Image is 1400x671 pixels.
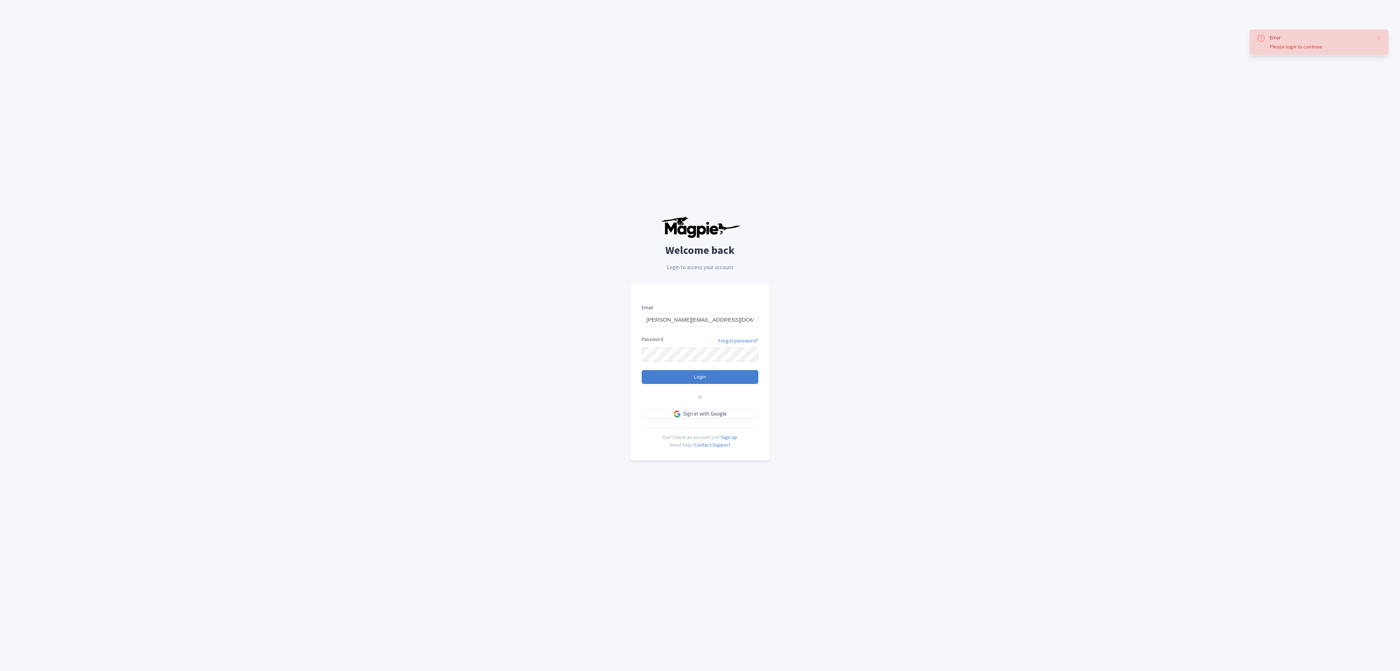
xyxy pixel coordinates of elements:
[630,244,770,256] h2: Welcome back
[642,313,758,327] input: you@example.com
[1270,43,1370,51] div: Please login to continue
[630,263,770,272] p: Login to access your account
[721,434,737,440] a: Sign up
[659,216,741,238] img: logo-ab69f6fb50320c5b225c76a69d11143b.png
[642,304,758,311] label: Email
[694,442,730,448] a: Contact Support
[642,409,758,419] a: Sign in with Google
[718,337,758,345] a: Forgot password?
[1376,34,1381,43] button: Close
[674,411,680,417] img: google.svg
[1270,34,1370,42] div: Error
[642,427,758,449] div: Don't have an account yet? Need help?
[642,370,758,384] input: Login
[642,335,663,343] label: Password
[698,393,703,401] span: or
